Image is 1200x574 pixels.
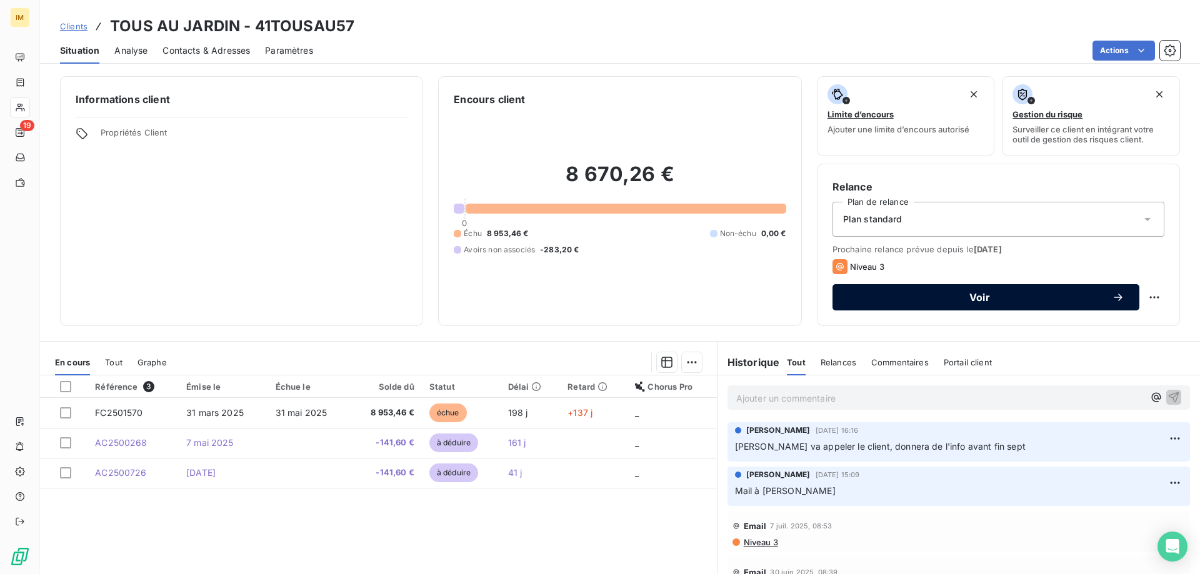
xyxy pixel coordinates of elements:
span: à déduire [429,433,478,452]
h6: Informations client [76,92,407,107]
div: Échue le [276,382,342,392]
span: En cours [55,357,90,367]
button: Voir [832,284,1139,310]
span: 0 [462,218,467,228]
span: Portail client [944,357,992,367]
span: 3 [143,381,154,392]
span: 31 mai 2025 [276,407,327,418]
span: Situation [60,44,99,57]
span: Tout [105,357,122,367]
div: IM [10,7,30,27]
span: FC2501570 [95,407,142,418]
span: 19 [20,120,34,131]
span: Échu [464,228,482,239]
span: [DATE] [186,467,216,478]
div: Chorus Pro [635,382,709,392]
button: Actions [1092,41,1155,61]
span: 0,00 € [761,228,786,239]
span: Clients [60,21,87,31]
span: Surveiller ce client en intégrant votre outil de gestion des risques client. [1012,124,1169,144]
span: Voir [847,292,1112,302]
span: Limite d’encours [827,109,894,119]
span: Graphe [137,357,167,367]
span: Niveau 3 [742,537,778,547]
div: Retard [567,382,620,392]
span: Avoirs non associés [464,244,535,255]
span: à déduire [429,463,478,482]
h6: Historique [717,355,780,370]
span: 7 juil. 2025, 08:53 [770,522,832,530]
div: Émise le [186,382,260,392]
h6: Relance [832,179,1164,194]
span: Prochaine relance prévue depuis le [832,244,1164,254]
div: Statut [429,382,493,392]
img: Logo LeanPay [10,547,30,567]
h2: 8 670,26 € [454,162,786,199]
span: [PERSON_NAME] va appeler le client, donnera de l'info avant fin sept [735,441,1026,452]
a: Clients [60,20,87,32]
span: Propriétés Client [101,127,407,145]
span: Paramètres [265,44,313,57]
span: +137 j [567,407,592,418]
h6: Encours client [454,92,525,107]
span: 7 mai 2025 [186,437,234,448]
span: AC2500726 [95,467,146,478]
span: Plan standard [843,213,902,225]
div: Délai [508,382,553,392]
span: -283,20 € [540,244,579,255]
span: 161 j [508,437,526,448]
div: Open Intercom Messenger [1157,532,1187,562]
span: [DATE] [974,244,1002,254]
span: Commentaires [871,357,929,367]
span: [DATE] 16:16 [816,427,859,434]
span: Contacts & Adresses [162,44,250,57]
span: Relances [821,357,856,367]
span: Analyse [114,44,147,57]
button: Limite d’encoursAjouter une limite d’encours autorisé [817,76,995,156]
span: Tout [787,357,806,367]
span: _ [635,437,639,448]
span: Email [744,521,767,531]
h3: TOUS AU JARDIN - 41TOUSAU57 [110,15,354,37]
span: -141,60 € [357,437,414,449]
span: Ajouter une limite d’encours autorisé [827,124,969,134]
span: -141,60 € [357,467,414,479]
span: [PERSON_NAME] [746,469,811,480]
span: 31 mars 2025 [186,407,244,418]
div: Référence [95,381,171,392]
button: Gestion du risqueSurveiller ce client en intégrant votre outil de gestion des risques client. [1002,76,1180,156]
span: AC2500268 [95,437,147,448]
span: 41 j [508,467,522,478]
span: 8 953,46 € [487,228,529,239]
span: Niveau 3 [850,262,884,272]
span: _ [635,407,639,418]
span: [PERSON_NAME] [746,425,811,436]
span: Gestion du risque [1012,109,1082,119]
span: 8 953,46 € [357,407,414,419]
div: Solde dû [357,382,414,392]
span: _ [635,467,639,478]
span: 198 j [508,407,528,418]
span: Non-échu [720,228,756,239]
span: [DATE] 15:09 [816,471,860,478]
span: échue [429,403,467,422]
span: Mail à [PERSON_NAME] [735,485,836,496]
